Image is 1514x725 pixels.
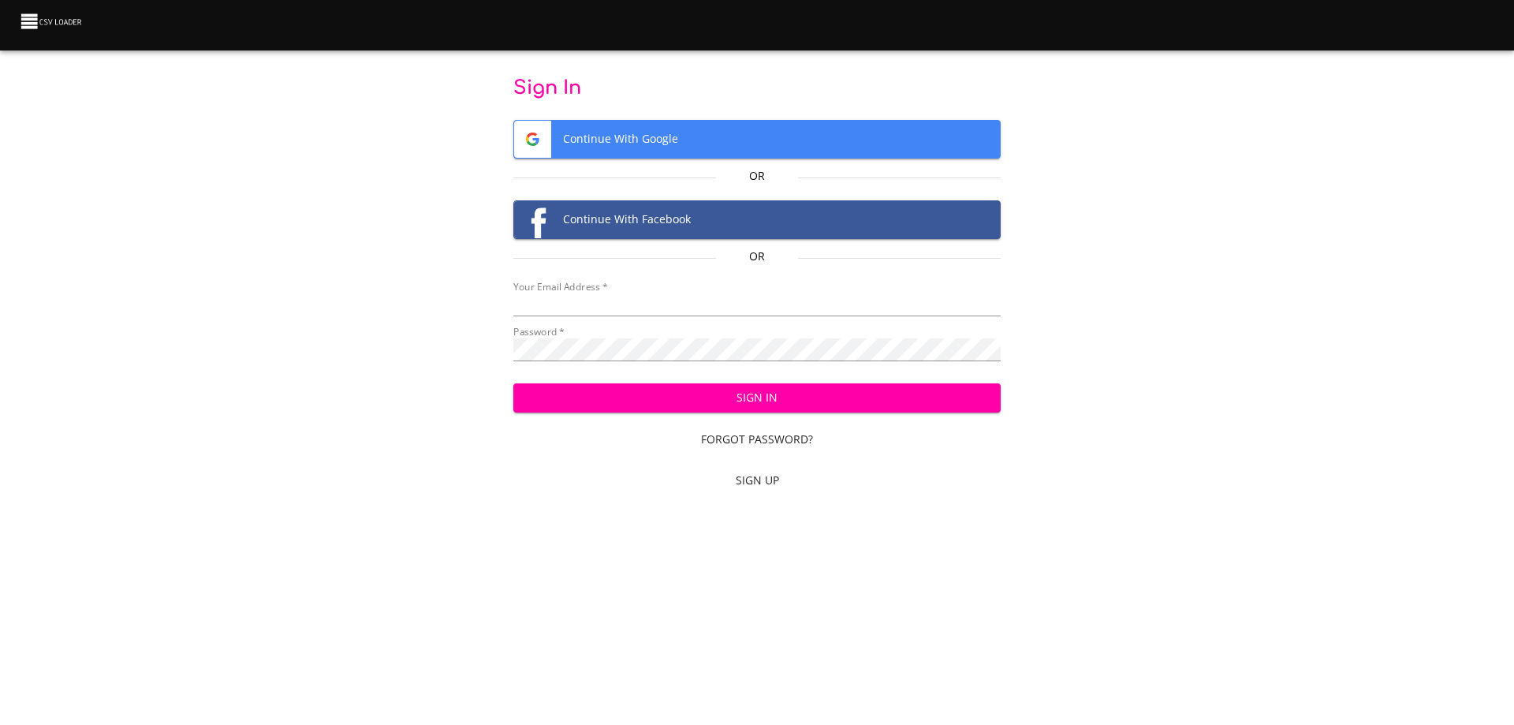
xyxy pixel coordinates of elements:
span: Continue With Google [514,121,1001,158]
a: Forgot Password? [513,425,1001,454]
img: Google logo [514,121,551,158]
label: Your Email Address [513,282,607,292]
img: Facebook logo [514,201,551,238]
p: Or [716,168,797,184]
span: Forgot Password? [520,430,995,450]
span: Continue With Facebook [514,201,1001,238]
img: CSV Loader [19,10,85,32]
button: Facebook logoContinue With Facebook [513,200,1001,239]
p: Sign In [513,76,1001,101]
a: Sign Up [513,466,1001,495]
span: Sign Up [520,471,995,491]
button: Sign In [513,383,1001,413]
button: Google logoContinue With Google [513,120,1001,159]
span: Sign In [526,388,989,408]
p: Or [716,249,797,264]
label: Password [513,327,565,337]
